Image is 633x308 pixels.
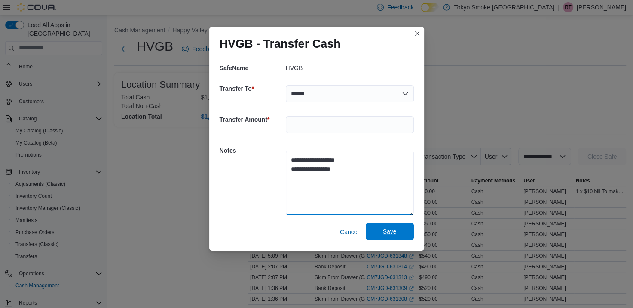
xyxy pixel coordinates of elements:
[412,28,422,39] button: Closes this modal window
[286,65,303,71] p: HVGB
[220,111,284,128] h5: Transfer Amount
[220,59,284,77] h5: SafeName
[366,223,414,240] button: Save
[220,37,341,51] h1: HVGB - Transfer Cash
[336,223,362,240] button: Cancel
[220,142,284,159] h5: Notes
[220,80,284,97] h5: Transfer To
[383,227,397,236] span: Save
[340,228,359,236] span: Cancel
